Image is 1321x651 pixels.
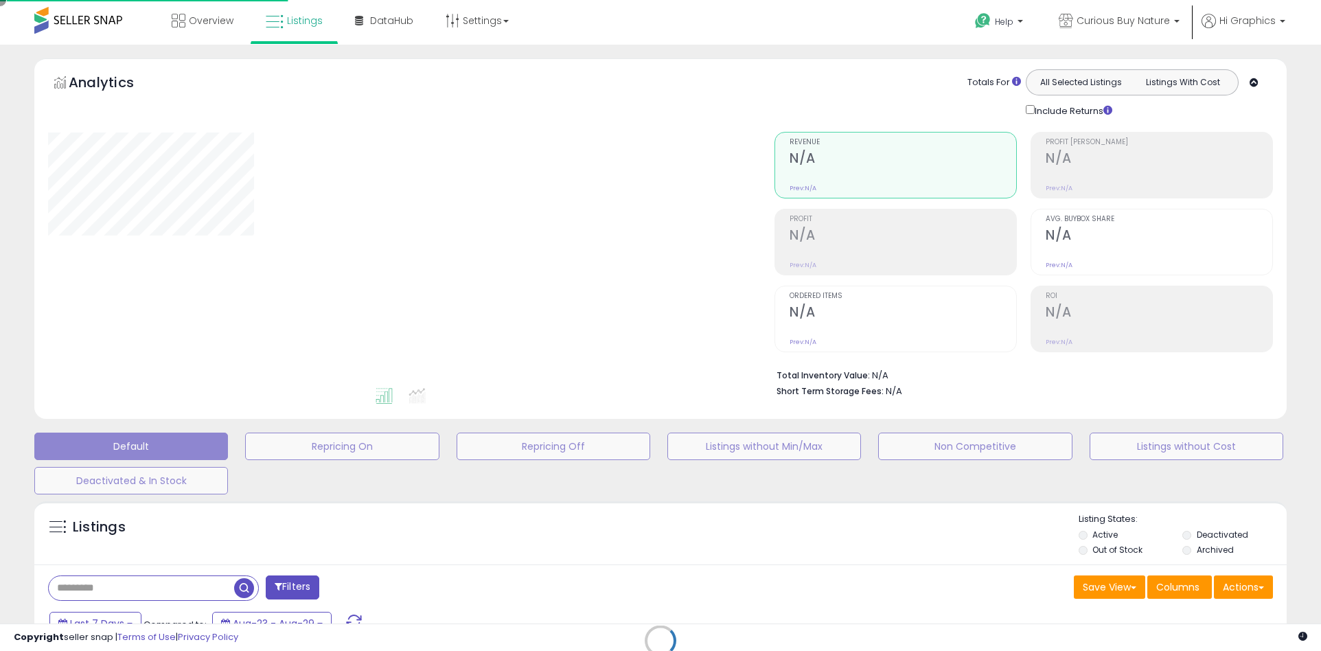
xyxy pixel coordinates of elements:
small: Prev: N/A [790,184,816,192]
span: Revenue [790,139,1016,146]
h5: Analytics [69,73,161,95]
h2: N/A [1046,227,1272,246]
span: Overview [189,14,233,27]
h2: N/A [790,304,1016,323]
span: Profit [PERSON_NAME] [1046,139,1272,146]
div: seller snap | | [14,631,238,644]
a: Hi Graphics [1202,14,1285,45]
span: ROI [1046,293,1272,300]
h2: N/A [1046,304,1272,323]
button: Default [34,433,228,460]
small: Prev: N/A [1046,261,1072,269]
li: N/A [777,366,1263,382]
span: Profit [790,216,1016,223]
span: Hi Graphics [1219,14,1276,27]
small: Prev: N/A [1046,338,1072,346]
span: Help [995,16,1013,27]
b: Total Inventory Value: [777,369,870,381]
button: Non Competitive [878,433,1072,460]
button: Deactivated & In Stock [34,467,228,494]
strong: Copyright [14,630,64,643]
button: Listings without Cost [1090,433,1283,460]
small: Prev: N/A [790,338,816,346]
small: Prev: N/A [1046,184,1072,192]
button: All Selected Listings [1030,73,1132,91]
button: Listings With Cost [1132,73,1234,91]
span: Curious Buy Nature [1077,14,1170,27]
i: Get Help [974,12,991,30]
span: N/A [886,385,902,398]
h2: N/A [1046,150,1272,169]
small: Prev: N/A [790,261,816,269]
a: Help [964,2,1037,45]
div: Include Returns [1015,102,1129,118]
span: DataHub [370,14,413,27]
span: Avg. Buybox Share [1046,216,1272,223]
h2: N/A [790,227,1016,246]
b: Short Term Storage Fees: [777,385,884,397]
button: Repricing Off [457,433,650,460]
button: Repricing On [245,433,439,460]
div: Totals For [967,76,1021,89]
button: Listings without Min/Max [667,433,861,460]
span: Listings [287,14,323,27]
span: Ordered Items [790,293,1016,300]
h2: N/A [790,150,1016,169]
